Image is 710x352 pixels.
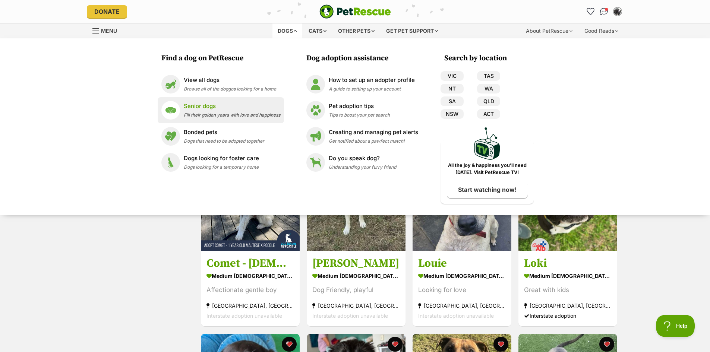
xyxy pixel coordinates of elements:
a: Menu [92,23,122,37]
div: Dogs [272,23,302,38]
a: Creating and managing pet alerts Creating and managing pet alerts Get notified about a pawfect ma... [306,127,418,146]
button: favourite [599,337,614,352]
img: Senior dogs [161,101,180,120]
p: Dogs looking for foster care [184,154,259,163]
div: medium [DEMOGRAPHIC_DATA] Dog [312,271,400,282]
h3: Comet - [DEMOGRAPHIC_DATA] Maltese X Poodle [206,257,294,271]
img: Bonded pets [161,127,180,146]
a: VIC [441,71,464,81]
div: [GEOGRAPHIC_DATA], [GEOGRAPHIC_DATA] [312,301,400,311]
div: Dog Friendly, playful [312,285,400,295]
span: Dogs that need to be adopted together [184,138,264,144]
a: Start watching now! [447,181,528,198]
div: Interstate adoption [524,311,612,321]
h3: Dog adoption assistance [306,53,422,64]
a: SA [441,96,464,106]
a: View all dogs View all dogs Browse all of the doggos looking for a home [161,75,280,93]
a: [PERSON_NAME] medium [DEMOGRAPHIC_DATA] Dog Dog Friendly, playful [GEOGRAPHIC_DATA], [GEOGRAPHIC_... [307,251,406,327]
span: A guide to setting up your account [329,86,401,92]
button: favourite [388,337,403,352]
div: Affectionate gentle boy [206,285,294,295]
img: Do you speak dog? [306,153,325,172]
p: Bonded pets [184,128,264,137]
img: Creating and managing pet alerts [306,127,325,146]
span: Browse all of the doggos looking for a home [184,86,276,92]
a: Loki medium [DEMOGRAPHIC_DATA] Dog Great with kids [GEOGRAPHIC_DATA], [GEOGRAPHIC_DATA] Interstat... [518,251,617,327]
img: View all dogs [161,75,180,93]
span: Interstate adoption unavailable [312,313,388,319]
ul: Account quick links [585,6,624,18]
img: Pet adoption tips [306,101,325,120]
img: chat-41dd97257d64d25036548639549fe6c8038ab92f7586957e7f3b1b290dea8141.svg [600,8,608,15]
div: medium [DEMOGRAPHIC_DATA] Dog [524,271,612,282]
a: Do you speak dog? Do you speak dog? Understanding your furry friend [306,153,418,172]
img: Kate Stockwell profile pic [614,8,621,15]
div: Get pet support [381,23,443,38]
span: Get notified about a pawfect match! [329,138,405,144]
a: TAS [477,71,500,81]
p: Do you speak dog? [329,154,396,163]
span: Interstate adoption unavailable [206,313,282,319]
h3: Loki [524,257,612,271]
a: PetRescue [319,4,391,19]
div: medium [DEMOGRAPHIC_DATA] Dog [418,271,506,282]
a: Senior dogs Senior dogs Fill their golden years with love and happiness [161,101,280,120]
a: Dogs looking for foster care Dogs looking for foster care Dogs looking for a temporary home [161,153,280,172]
p: How to set up an adopter profile [329,76,415,85]
img: PetRescue TV logo [474,127,500,160]
span: Dogs looking for a temporary home [184,164,259,170]
p: Pet adoption tips [329,102,390,111]
a: NT [441,84,464,93]
span: Menu [101,28,117,34]
span: Fill their golden years with love and happiness [184,112,280,118]
div: Looking for love [418,285,506,295]
p: All the joy & happiness you’ll need [DATE]. Visit PetRescue TV! [446,162,528,176]
div: About PetRescue [521,23,578,38]
img: Dogs looking for foster care [161,153,180,172]
span: Interstate adoption unavailable [418,313,494,319]
a: Donate [87,5,127,18]
a: Pet adoption tips Pet adoption tips Tips to boost your pet search [306,101,418,120]
div: Other pets [333,23,380,38]
a: QLD [477,96,500,106]
button: My account [612,6,624,18]
p: View all dogs [184,76,276,85]
a: Conversations [598,6,610,18]
div: Cats [303,23,332,38]
a: ACT [477,109,500,119]
a: NSW [441,109,464,119]
span: Tips to boost your pet search [329,112,390,118]
a: Comet - [DEMOGRAPHIC_DATA] Maltese X Poodle medium [DEMOGRAPHIC_DATA] Dog Affectionate gentle boy... [201,251,300,327]
h3: [PERSON_NAME] [312,257,400,271]
a: How to set up an adopter profile How to set up an adopter profile A guide to setting up your account [306,75,418,93]
div: [GEOGRAPHIC_DATA], [GEOGRAPHIC_DATA] [418,301,506,311]
span: Understanding your furry friend [329,164,396,170]
a: Bonded pets Bonded pets Dogs that need to be adopted together [161,127,280,146]
button: favourite [282,337,297,352]
h3: Find a dog on PetRescue [161,53,284,64]
iframe: Help Scout Beacon - Open [656,315,695,337]
button: favourite [493,337,508,352]
div: medium [DEMOGRAPHIC_DATA] Dog [206,271,294,282]
a: Louie medium [DEMOGRAPHIC_DATA] Dog Looking for love [GEOGRAPHIC_DATA], [GEOGRAPHIC_DATA] Interst... [413,251,511,327]
div: Good Reads [579,23,624,38]
p: Creating and managing pet alerts [329,128,418,137]
p: Senior dogs [184,102,280,111]
h3: Louie [418,257,506,271]
a: Favourites [585,6,597,18]
img: How to set up an adopter profile [306,75,325,93]
a: WA [477,84,500,93]
div: [GEOGRAPHIC_DATA], [GEOGRAPHIC_DATA] [206,301,294,311]
div: Great with kids [524,285,612,295]
div: [GEOGRAPHIC_DATA], [GEOGRAPHIC_DATA] [524,301,612,311]
img: logo-e224e6f780fb5917bec1dbf3a21bbac754714ae5b6737aabdf751b685950b380.svg [319,4,391,19]
h3: Search by location [444,53,534,64]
